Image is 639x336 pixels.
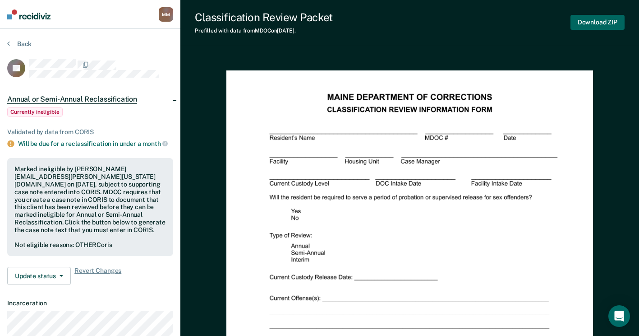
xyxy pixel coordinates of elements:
button: MM [159,7,173,22]
button: Update status [7,267,71,285]
div: M M [159,7,173,22]
div: Not eligible reasons: OTHERCoris [14,241,166,249]
button: Back [7,40,32,48]
dt: Incarceration [7,299,173,307]
span: Revert Changes [74,267,121,285]
div: Open Intercom Messenger [608,305,630,327]
img: Recidiviz [7,9,51,19]
div: Prefilled with data from MDOC on [DATE] . [195,28,333,34]
span: Annual or Semi-Annual Reclassification [7,95,137,104]
span: Currently ineligible [7,107,63,117]
div: Will be due for a reclassification in under a month [18,140,173,148]
div: Validated by data from CORIS [7,128,173,136]
div: Classification Review Packet [195,11,333,24]
button: Download ZIP [570,15,625,30]
div: Marked ineligible by [PERSON_NAME][EMAIL_ADDRESS][PERSON_NAME][US_STATE][DOMAIN_NAME] on [DATE], ... [14,165,166,233]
